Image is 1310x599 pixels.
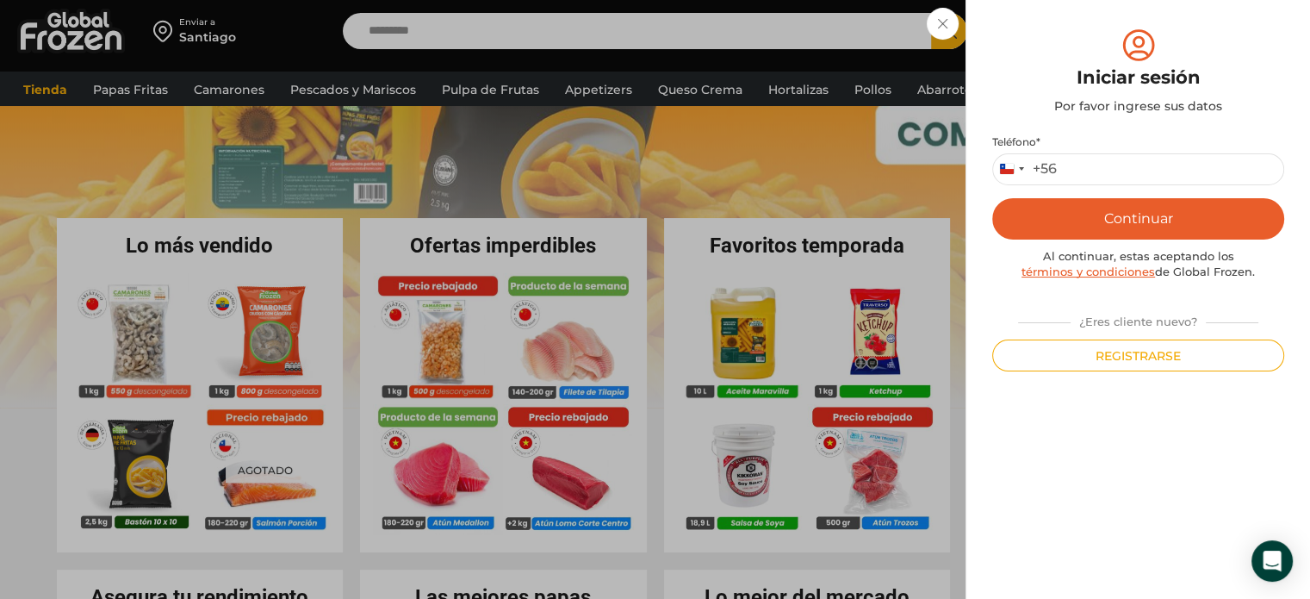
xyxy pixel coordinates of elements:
a: términos y condiciones [1021,265,1155,278]
button: Selected country [993,154,1057,184]
img: tabler-icon-user-circle.svg [1119,26,1158,65]
div: Open Intercom Messenger [1251,540,1293,582]
div: +56 [1033,160,1057,178]
div: Iniciar sesión [992,65,1284,90]
button: Continuar [992,198,1284,240]
div: ¿Eres cliente nuevo? [1009,308,1267,330]
label: Teléfono [992,135,1284,149]
button: Registrarse [992,340,1284,371]
div: Por favor ingrese sus datos [992,97,1284,115]
div: Al continuar, estas aceptando los de Global Frozen. [992,248,1284,280]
